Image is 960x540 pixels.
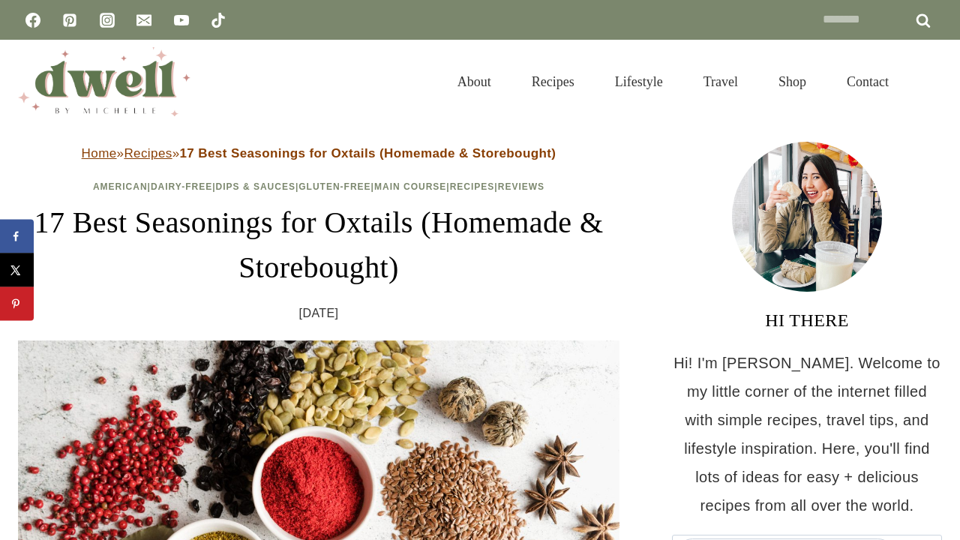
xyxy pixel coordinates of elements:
a: About [437,55,511,108]
a: American [93,181,148,192]
strong: 17 Best Seasonings for Oxtails (Homemade & Storebought) [180,146,556,160]
h3: HI THERE [672,307,942,334]
h1: 17 Best Seasonings for Oxtails (Homemade & Storebought) [18,200,619,290]
a: Recipes [450,181,495,192]
a: YouTube [166,5,196,35]
a: Contact [826,55,909,108]
a: Travel [683,55,758,108]
a: Pinterest [55,5,85,35]
a: Facebook [18,5,48,35]
button: View Search Form [916,69,942,94]
a: Dips & Sauces [216,181,295,192]
a: Email [129,5,159,35]
a: Lifestyle [595,55,683,108]
a: Dairy-Free [151,181,212,192]
nav: Primary Navigation [437,55,909,108]
a: Recipes [511,55,595,108]
a: Gluten-Free [298,181,370,192]
img: DWELL by michelle [18,47,190,116]
a: Main Course [374,181,446,192]
a: TikTok [203,5,233,35]
a: Home [82,146,117,160]
p: Hi! I'm [PERSON_NAME]. Welcome to my little corner of the internet filled with simple recipes, tr... [672,349,942,520]
a: Reviews [498,181,544,192]
span: | | | | | | [93,181,544,192]
time: [DATE] [299,302,339,325]
a: Recipes [124,146,172,160]
a: Instagram [92,5,122,35]
a: Shop [758,55,826,108]
span: » » [82,146,556,160]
